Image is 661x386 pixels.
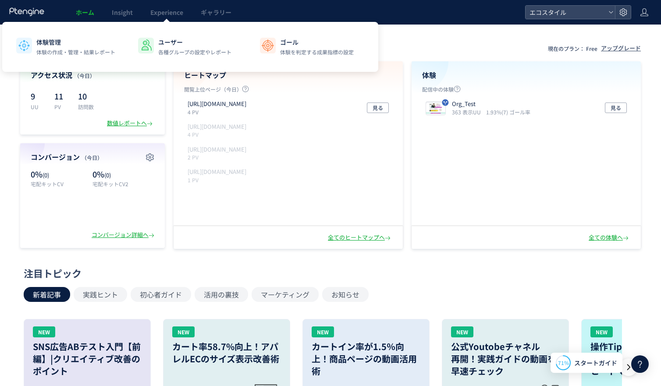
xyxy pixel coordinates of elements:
[24,287,70,302] button: 新着記事
[33,340,142,377] h3: SNS広告ABテスト入門【前編】|クリエイティブ改善のポイント
[611,103,621,113] span: 見る
[280,48,354,56] p: 体験を判定する成果指標の設定
[78,103,94,110] p: 訪問数
[328,234,392,242] div: 全てのヒートマップへ
[31,169,88,180] p: 0%
[451,340,560,377] h3: 公式Youtobeチャネル 再開！実践ガイドの動画を 早速チェック
[486,108,530,116] i: 1.93%(7) ゴール率
[92,180,154,188] p: 宅配キットCV2
[172,340,281,365] h3: カート率58.7%向上！アパレルECのサイズ表示改善術
[74,72,95,79] span: （今日）
[589,234,630,242] div: 全ての体験へ
[548,45,597,52] p: 現在のプラン： Free
[107,119,154,127] div: 数値レポートへ
[184,70,392,80] h4: ヒートマップ
[92,231,156,239] div: コンバージョン詳細へ
[43,171,49,179] span: (0)
[74,287,127,302] button: 実践ヒント
[422,70,630,80] h4: 体験
[312,340,420,377] h3: カートイン率が1.5％向上！商品ページの動画活用術
[188,168,246,176] p: https://style-eco.com/takuhai-kaitori/lp02
[322,287,369,302] button: お知らせ
[31,89,44,103] p: 9
[82,154,103,161] span: （今日）
[188,176,250,184] p: 1 PV
[252,287,319,302] button: マーケティング
[76,8,94,17] span: ホーム
[54,89,68,103] p: 11
[558,359,569,366] span: 71%
[184,85,392,96] p: 閲覧上位ページ（今日）
[36,38,115,46] p: 体験管理
[31,103,44,110] p: UU
[188,153,250,161] p: 2 PV
[574,358,617,368] span: スタートガイド
[195,287,248,302] button: 活用の裏技
[172,326,195,337] div: NEW
[131,287,191,302] button: 初心者ガイド
[373,103,383,113] span: 見る
[78,89,94,103] p: 10
[104,171,111,179] span: (0)
[33,326,55,337] div: NEW
[601,44,641,53] div: アップグレード
[426,103,445,115] img: 09124264754c9580cbc6f7e4e81e712a1751423959640.jpeg
[24,266,633,280] div: 注目トピック
[312,326,334,337] div: NEW
[201,8,231,17] span: ギャラリー
[31,70,154,80] h4: アクセス状況
[422,85,630,96] p: 配信中の体験
[527,6,605,19] span: エコスタイル
[92,169,154,180] p: 0%
[188,100,246,108] p: https://style-eco.com/takuhai-kaitori/lp01
[31,152,154,162] h4: コンバージョン
[452,108,484,116] i: 363 表示UU
[54,103,68,110] p: PV
[451,326,473,337] div: NEW
[188,123,246,131] p: https://style-eco.com/takuhai-kaitori/moushikomi/narrow_step1.php
[158,38,231,46] p: ユーザー
[188,131,250,138] p: 4 PV
[452,100,527,108] p: Org_Test
[280,38,354,46] p: ゴール
[590,326,613,337] div: NEW
[158,48,231,56] p: 各種グループの設定やレポート
[112,8,133,17] span: Insight
[188,108,250,116] p: 4 PV
[31,180,88,188] p: 宅配キットCV
[367,103,389,113] button: 見る
[36,48,115,56] p: 体験の作成・管理・結果レポート
[605,103,627,113] button: 見る
[188,145,246,154] p: https://style-eco.com/takuhai-kaitori/moushikomi/wide_step1.php
[150,8,183,17] span: Experience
